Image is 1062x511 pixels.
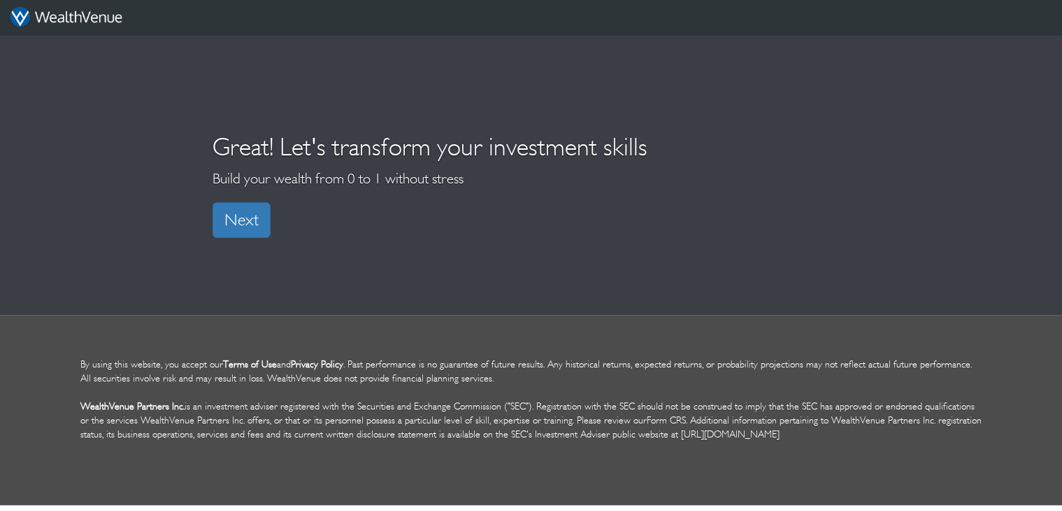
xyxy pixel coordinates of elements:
[647,414,686,426] a: Form CRS
[80,344,982,456] p: By using this website, you accept our and . Past performance is no guarantee of future results. A...
[213,133,849,161] h1: Great! Let's transform your investment skills
[213,168,849,188] p: Build your wealth from 0 to 1 without stress
[291,358,343,370] a: Privacy Policy
[223,358,277,370] a: Terms of Use
[213,202,271,238] a: Next
[10,7,122,27] img: wv-white_435x79p.png
[80,400,185,412] b: WealthVenue Partners Inc.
